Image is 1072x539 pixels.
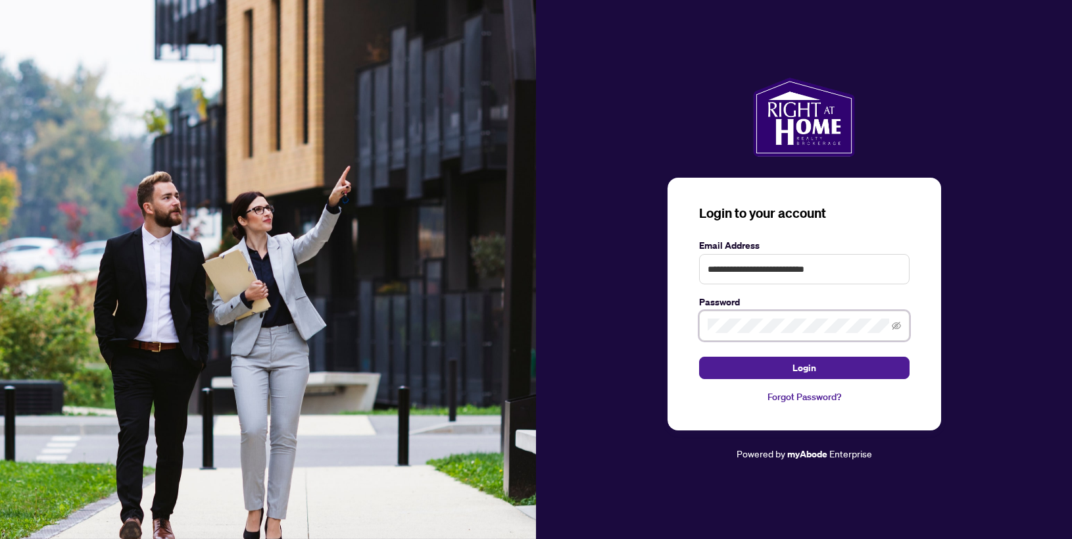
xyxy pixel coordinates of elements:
button: Login [699,357,910,379]
span: eye-invisible [892,321,901,330]
label: Password [699,295,910,309]
span: Enterprise [829,448,872,459]
a: Forgot Password? [699,390,910,404]
img: ma-logo [753,78,855,157]
span: Login [792,357,816,378]
h3: Login to your account [699,204,910,222]
span: Powered by [737,448,785,459]
a: myAbode [787,447,827,461]
label: Email Address [699,238,910,253]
